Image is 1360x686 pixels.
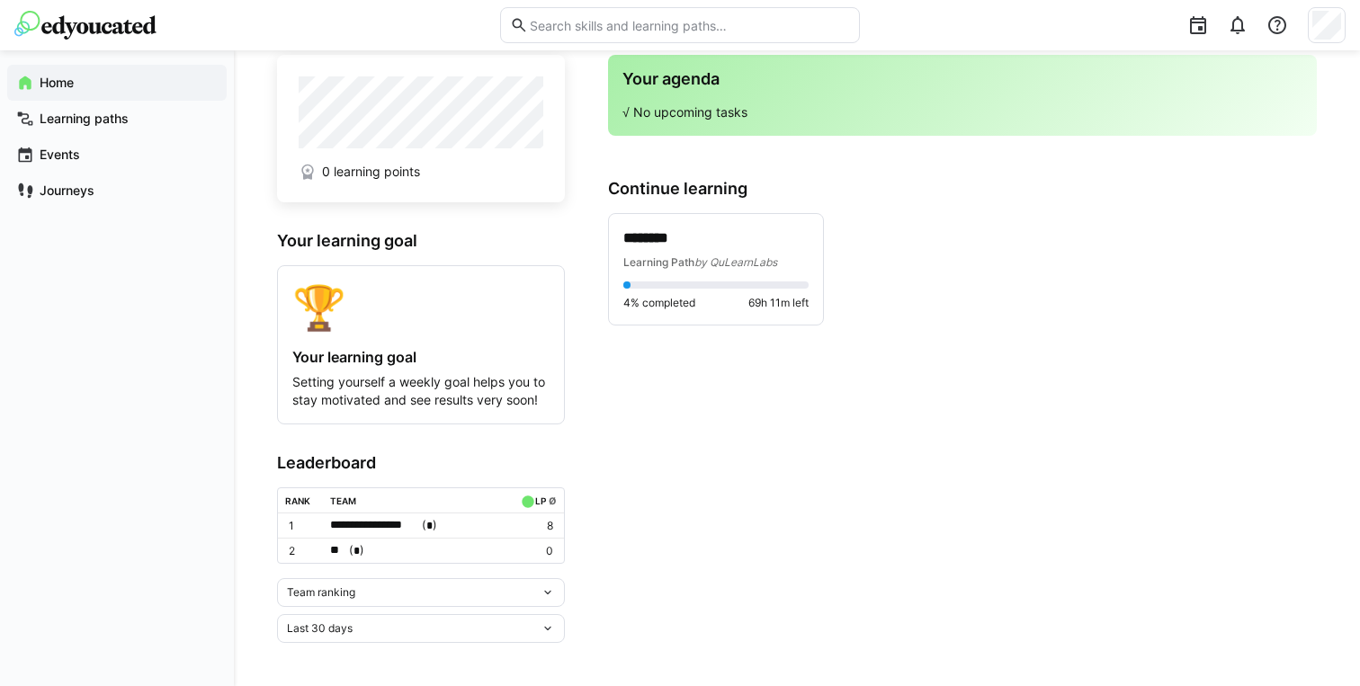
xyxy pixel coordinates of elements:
h3: Leaderboard [277,453,565,473]
div: Team [330,495,356,506]
div: LP [535,495,546,506]
h4: Your learning goal [292,348,550,366]
h3: Your agenda [622,69,1302,89]
p: 1 [289,519,316,533]
span: ( ) [349,541,364,560]
span: 0 learning points [322,163,420,181]
h3: Your learning goal [277,231,565,251]
span: 69h 11m left [748,296,809,310]
p: Setting yourself a weekly goal helps you to stay motivated and see results very soon! [292,373,550,409]
a: ø [549,492,557,507]
h3: Continue learning [608,179,1317,199]
span: 4% completed [623,296,695,310]
span: Team ranking [287,585,355,600]
div: Rank [285,495,310,506]
span: ( ) [422,516,437,535]
div: 🏆 [292,281,550,334]
p: √ No upcoming tasks [622,103,1302,121]
span: by QuLearnLabs [694,255,777,269]
p: 2 [289,544,316,558]
input: Search skills and learning paths… [528,17,850,33]
span: Last 30 days [287,621,353,636]
span: Learning Path [623,255,694,269]
p: 8 [517,519,553,533]
p: 0 [517,544,553,558]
